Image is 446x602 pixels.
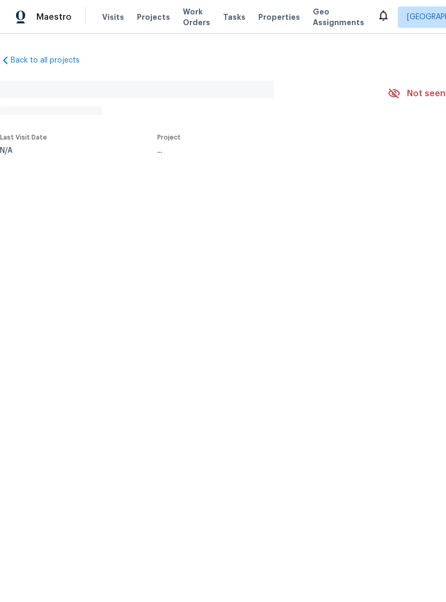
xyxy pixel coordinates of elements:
[137,12,170,22] span: Projects
[258,12,300,22] span: Properties
[183,6,210,28] span: Work Orders
[36,12,72,22] span: Maestro
[157,147,363,155] div: ...
[102,12,124,22] span: Visits
[223,13,245,21] span: Tasks
[313,6,364,28] span: Geo Assignments
[157,134,181,141] span: Project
